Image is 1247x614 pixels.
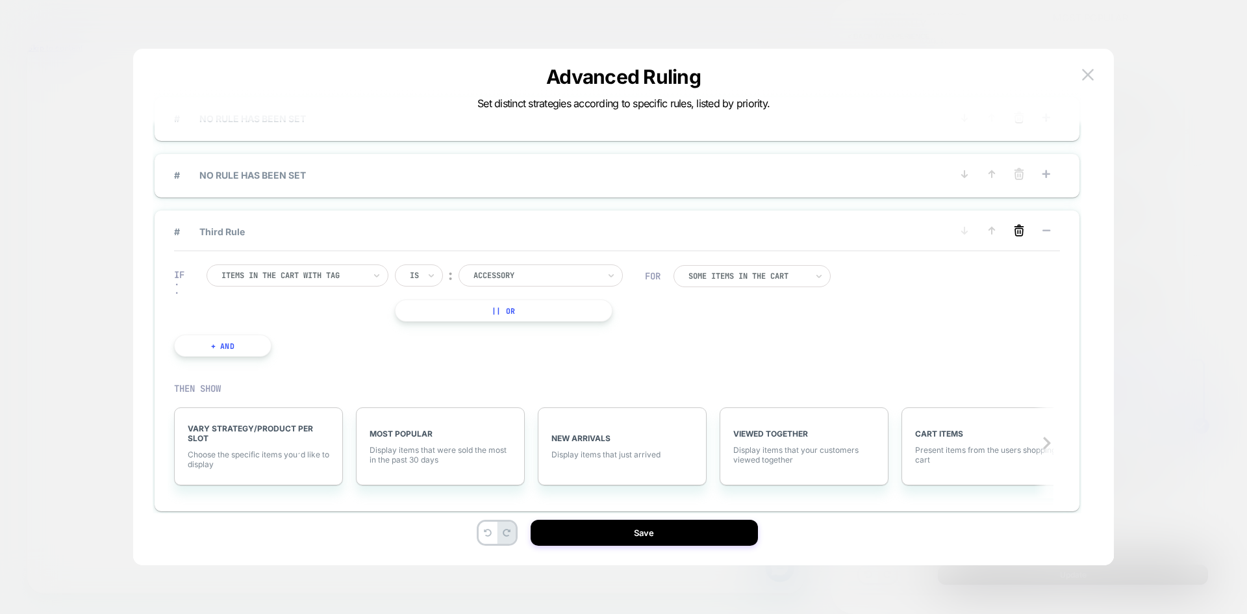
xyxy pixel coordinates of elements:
span: NO RULE HAS BEEN SET [174,170,951,181]
span: CART ITEMS [915,429,1057,439]
span: Display items that your customers viewed together [733,445,875,465]
span: VIEWED TOGETHER [733,429,875,439]
span: Present items from the users shopping cart [915,445,1057,465]
div: THEN SHOW [174,383,1054,394]
span: NO RULE HAS BEEN SET [174,113,951,124]
span: Third Rule [174,226,951,237]
img: close [1082,69,1094,80]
